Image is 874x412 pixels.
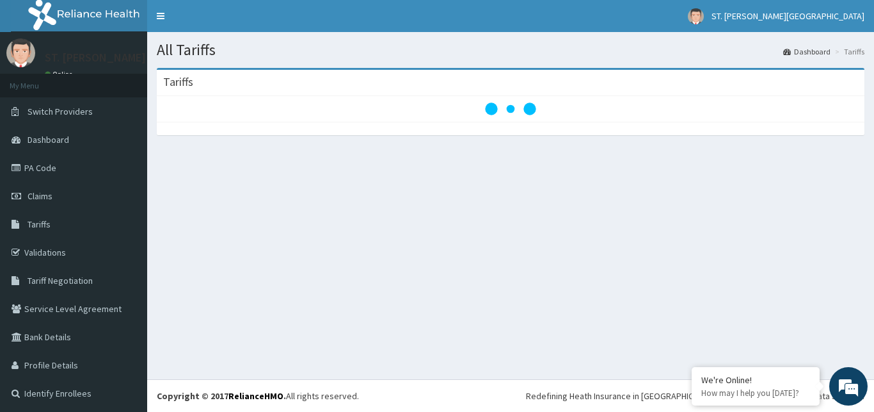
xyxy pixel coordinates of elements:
h1: All Tariffs [157,42,864,58]
p: How may I help you today? [701,388,810,399]
img: User Image [6,38,35,67]
h3: Tariffs [163,76,193,88]
span: Switch Providers [28,106,93,117]
a: RelianceHMO [228,390,283,402]
a: Dashboard [783,46,830,57]
strong: Copyright © 2017 . [157,390,286,402]
svg: audio-loading [485,83,536,135]
img: User Image [688,8,704,24]
li: Tariffs [832,46,864,57]
span: Dashboard [28,134,69,145]
p: ST. [PERSON_NAME][GEOGRAPHIC_DATA] [45,52,251,63]
span: Tariff Negotiation [28,275,93,286]
div: We're Online! [701,374,810,386]
footer: All rights reserved. [147,379,874,412]
div: Redefining Heath Insurance in [GEOGRAPHIC_DATA] using Telemedicine and Data Science! [526,390,864,402]
span: Tariffs [28,218,51,230]
a: Online [45,70,75,79]
span: Claims [28,190,52,202]
span: ST. [PERSON_NAME][GEOGRAPHIC_DATA] [711,10,864,22]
